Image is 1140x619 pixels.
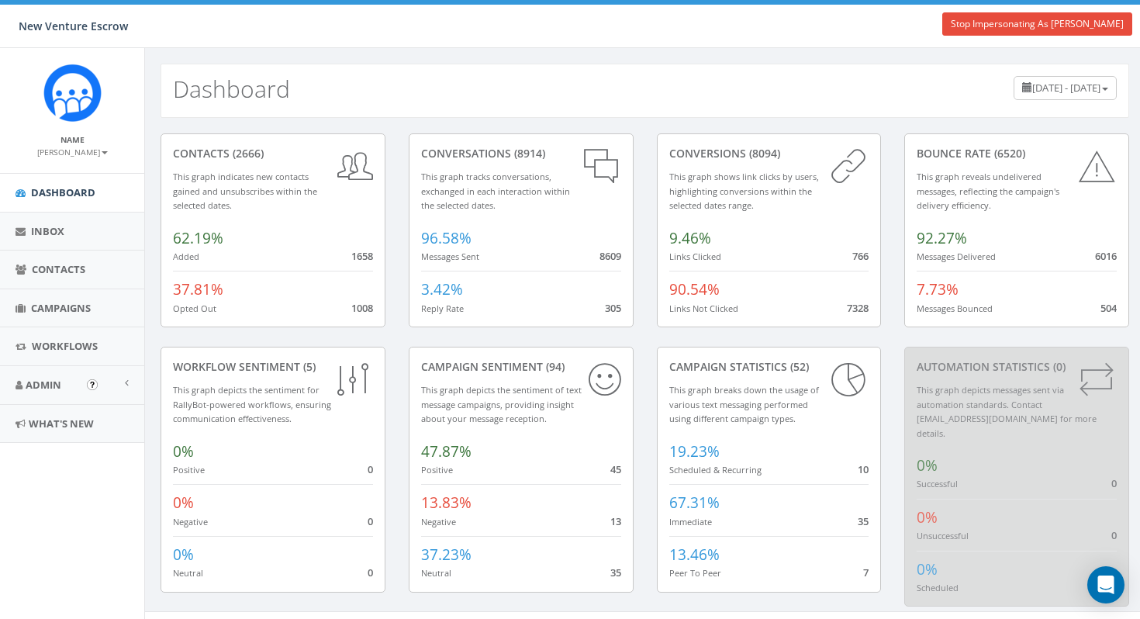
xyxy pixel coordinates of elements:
[26,378,61,392] span: Admin
[1100,301,1117,315] span: 504
[787,359,809,374] span: (52)
[368,462,373,476] span: 0
[32,339,98,353] span: Workflows
[351,249,373,263] span: 1658
[173,567,203,579] small: Neutral
[858,514,869,528] span: 35
[173,441,194,462] span: 0%
[29,417,94,431] span: What's New
[173,171,317,211] small: This graph indicates new contacts gained and unsubscribes within the selected dates.
[173,279,223,299] span: 37.81%
[917,455,938,475] span: 0%
[421,384,582,424] small: This graph depicts the sentiment of text message campaigns, providing insight about your message ...
[511,146,545,161] span: (8914)
[173,303,216,314] small: Opted Out
[917,171,1059,211] small: This graph reveals undelivered messages, reflecting the campaign's delivery efficiency.
[917,303,993,314] small: Messages Bounced
[917,279,959,299] span: 7.73%
[847,301,869,315] span: 7328
[300,359,316,374] span: (5)
[421,251,479,262] small: Messages Sent
[917,359,1117,375] div: Automation Statistics
[610,565,621,579] span: 35
[746,146,780,161] span: (8094)
[421,146,621,161] div: conversations
[173,359,373,375] div: Workflow Sentiment
[421,464,453,475] small: Positive
[669,251,721,262] small: Links Clicked
[421,228,472,248] span: 96.58%
[599,249,621,263] span: 8609
[917,478,958,489] small: Successful
[669,464,762,475] small: Scheduled & Recurring
[917,146,1117,161] div: Bounce Rate
[942,12,1132,36] a: Stop Impersonating As [PERSON_NAME]
[917,559,938,579] span: 0%
[173,464,205,475] small: Positive
[421,359,621,375] div: Campaign Sentiment
[610,462,621,476] span: 45
[1050,359,1066,374] span: (0)
[173,146,373,161] div: contacts
[368,514,373,528] span: 0
[991,146,1025,161] span: (6520)
[421,493,472,513] span: 13.83%
[669,567,721,579] small: Peer To Peer
[173,384,331,424] small: This graph depicts the sentiment for RallyBot-powered workflows, ensuring communication effective...
[173,251,199,262] small: Added
[60,134,85,145] small: Name
[31,185,95,199] span: Dashboard
[421,516,456,527] small: Negative
[421,171,570,211] small: This graph tracks conversations, exchanged in each interaction within the selected dates.
[669,171,819,211] small: This graph shows link clicks by users, highlighting conversions within the selected dates range.
[1087,566,1124,603] div: Open Intercom Messenger
[669,545,720,565] span: 13.46%
[669,493,720,513] span: 67.31%
[31,301,91,315] span: Campaigns
[173,76,290,102] h2: Dashboard
[917,530,969,541] small: Unsuccessful
[19,19,128,33] span: New Venture Escrow
[421,567,451,579] small: Neutral
[669,441,720,462] span: 19.23%
[173,516,208,527] small: Negative
[917,507,938,527] span: 0%
[669,516,712,527] small: Immediate
[230,146,264,161] span: (2666)
[669,303,738,314] small: Links Not Clicked
[421,279,463,299] span: 3.42%
[1095,249,1117,263] span: 6016
[32,262,85,276] span: Contacts
[1032,81,1100,95] span: [DATE] - [DATE]
[917,228,967,248] span: 92.27%
[37,147,108,157] small: [PERSON_NAME]
[669,146,869,161] div: conversions
[173,493,194,513] span: 0%
[368,565,373,579] span: 0
[1111,476,1117,490] span: 0
[351,301,373,315] span: 1008
[543,359,565,374] span: (94)
[858,462,869,476] span: 10
[917,582,959,593] small: Scheduled
[31,224,64,238] span: Inbox
[43,64,102,122] img: Rally_Corp_Icon_1.png
[421,441,472,462] span: 47.87%
[669,279,720,299] span: 90.54%
[917,384,1097,439] small: This graph depicts messages sent via automation standards. Contact [EMAIL_ADDRESS][DOMAIN_NAME] f...
[669,228,711,248] span: 9.46%
[610,514,621,528] span: 13
[173,545,194,565] span: 0%
[917,251,996,262] small: Messages Delivered
[1111,528,1117,542] span: 0
[87,379,98,390] button: Open In-App Guide
[863,565,869,579] span: 7
[421,303,464,314] small: Reply Rate
[669,359,869,375] div: Campaign Statistics
[37,144,108,158] a: [PERSON_NAME]
[852,249,869,263] span: 766
[605,301,621,315] span: 305
[421,545,472,565] span: 37.23%
[669,384,819,424] small: This graph breaks down the usage of various text messaging performed using different campaign types.
[173,228,223,248] span: 62.19%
